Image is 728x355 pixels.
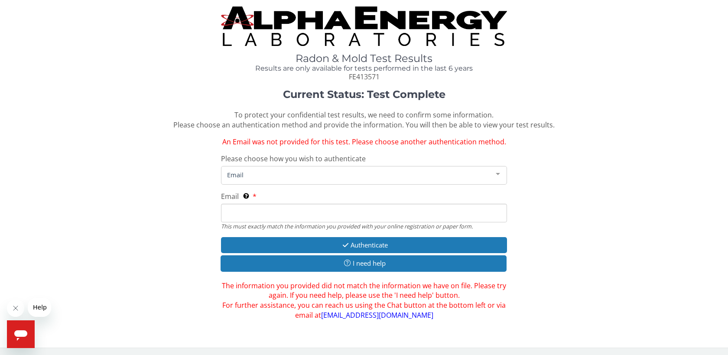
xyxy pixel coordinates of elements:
span: Email [225,170,489,179]
a: [EMAIL_ADDRESS][DOMAIN_NAME] [321,310,433,320]
div: This must exactly match the information you provided with your online registration or paper form. [221,222,507,230]
span: The information you provided did not match the information we have on file. Please try again. If ... [221,281,507,320]
h4: Results are only available for tests performed in the last 6 years [221,65,507,72]
span: Email [221,192,239,201]
h1: Radon & Mold Test Results [221,53,507,64]
iframe: Close message [7,300,24,317]
strong: Current Status: Test Complete [283,88,445,101]
span: An Email was not provided for this test. Please choose another authentication method. [222,137,506,147]
button: I need help [221,255,507,271]
iframe: Message from company [28,298,51,317]
iframe: Button to launch messaging window [7,320,35,348]
span: FE413571 [349,72,380,81]
img: TightCrop.jpg [221,7,507,46]
button: Authenticate [221,237,507,253]
span: Please choose how you wish to authenticate [221,154,366,163]
span: To protect your confidential test results, we need to confirm some information. Please choose an ... [173,110,555,130]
